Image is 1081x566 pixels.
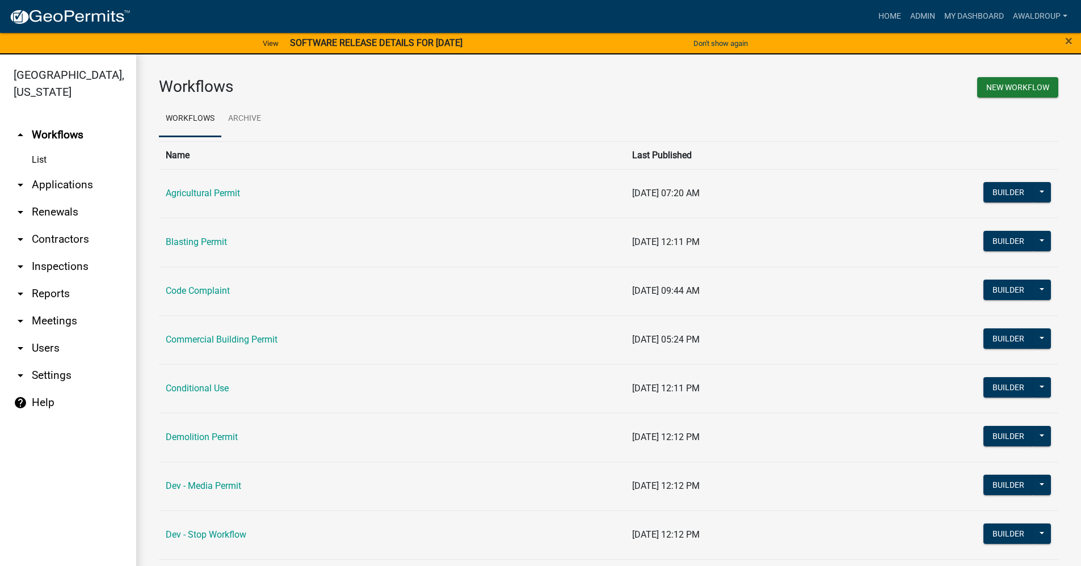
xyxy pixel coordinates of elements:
a: Home [874,6,906,27]
a: Conditional Use [166,383,229,394]
button: Close [1065,34,1072,48]
strong: SOFTWARE RELEASE DETAILS FOR [DATE] [290,37,462,48]
i: arrow_drop_down [14,314,27,328]
i: arrow_drop_down [14,205,27,219]
a: awaldroup [1008,6,1072,27]
i: arrow_drop_down [14,287,27,301]
i: help [14,396,27,409]
h3: Workflows [159,77,600,96]
i: arrow_drop_down [14,369,27,382]
a: Workflows [159,101,221,137]
a: Demolition Permit [166,432,238,442]
i: arrow_drop_down [14,341,27,355]
button: Builder [983,328,1033,349]
i: arrow_drop_up [14,128,27,142]
button: Builder [983,231,1033,251]
span: [DATE] 12:11 PM [632,383,700,394]
a: Dev - Media Permit [166,480,241,491]
a: Code Complaint [166,285,230,296]
button: Builder [983,475,1033,495]
th: Name [159,141,625,169]
a: Admin [906,6,940,27]
i: arrow_drop_down [14,233,27,246]
a: Agricultural Permit [166,188,240,198]
span: [DATE] 12:12 PM [632,480,700,491]
a: Commercial Building Permit [166,334,277,345]
i: arrow_drop_down [14,260,27,273]
span: [DATE] 07:20 AM [632,188,700,198]
a: View [258,34,283,53]
button: Don't show again [689,34,752,53]
button: Builder [983,182,1033,202]
span: × [1065,33,1072,49]
button: Builder [983,426,1033,446]
span: [DATE] 12:12 PM [632,432,700,442]
i: arrow_drop_down [14,178,27,192]
button: Builder [983,280,1033,300]
button: Builder [983,377,1033,398]
span: [DATE] 12:11 PM [632,236,700,247]
span: [DATE] 12:12 PM [632,529,700,540]
a: Archive [221,101,268,137]
button: New Workflow [977,77,1058,98]
a: My Dashboard [940,6,1008,27]
span: [DATE] 05:24 PM [632,334,700,345]
button: Builder [983,523,1033,544]
a: Dev - Stop Workflow [166,529,246,540]
th: Last Published [625,141,902,169]
a: Blasting Permit [166,236,227,247]
span: [DATE] 09:44 AM [632,285,700,296]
